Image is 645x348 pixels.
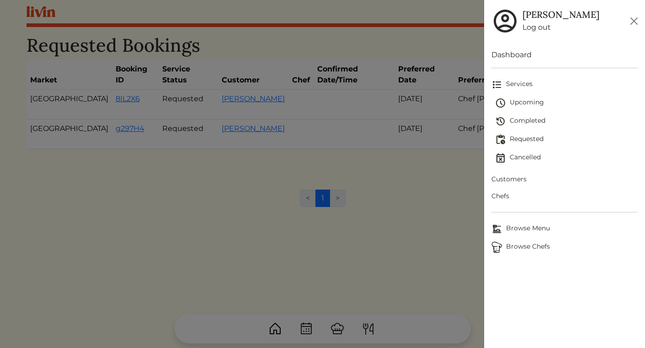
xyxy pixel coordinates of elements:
span: Requested [495,134,638,145]
a: Log out [522,22,599,33]
span: Upcoming [495,98,638,109]
span: Cancelled [495,152,638,163]
img: Browse Menu [491,223,502,234]
img: schedule-fa401ccd6b27cf58db24c3bb5584b27dcd8bd24ae666a918e1c6b4ae8c451a22.svg [495,98,506,109]
a: Completed [495,112,638,130]
a: Customers [491,171,638,188]
a: Dashboard [491,49,638,60]
img: history-2b446bceb7e0f53b931186bf4c1776ac458fe31ad3b688388ec82af02103cd45.svg [495,116,506,127]
a: Upcoming [495,94,638,112]
span: Chefs [491,191,638,201]
a: Chefs [491,188,638,205]
span: Customers [491,174,638,184]
a: ChefsBrowse Chefs [491,238,638,256]
span: Services [491,79,638,90]
a: Requested [495,130,638,149]
span: Completed [495,116,638,127]
a: Browse MenuBrowse Menu [491,220,638,238]
img: format_list_bulleted-ebc7f0161ee23162107b508e562e81cd567eeab2455044221954b09d19068e74.svg [491,79,502,90]
img: user_account-e6e16d2ec92f44fc35f99ef0dc9cddf60790bfa021a6ecb1c896eb5d2907b31c.svg [491,7,519,35]
img: event_cancelled-67e280bd0a9e072c26133efab016668ee6d7272ad66fa3c7eb58af48b074a3a4.svg [495,152,506,163]
button: Close [627,14,641,28]
img: Browse Chefs [491,242,502,253]
h5: [PERSON_NAME] [522,9,599,20]
a: Cancelled [495,149,638,167]
span: Browse Menu [491,223,638,234]
img: pending_actions-fd19ce2ea80609cc4d7bbea353f93e2f363e46d0f816104e4e0650fdd7f915cf.svg [495,134,506,145]
span: Browse Chefs [491,242,638,253]
a: Services [491,76,638,94]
